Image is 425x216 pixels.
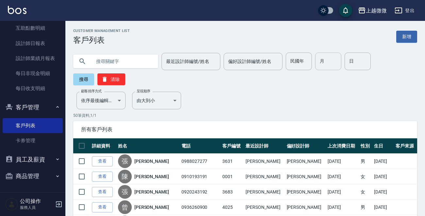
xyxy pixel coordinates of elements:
[92,172,113,182] a: 查看
[359,154,372,169] td: 男
[3,99,63,116] button: 客戶管理
[285,200,326,215] td: [PERSON_NAME]
[3,66,63,81] a: 每日非現金明細
[372,200,394,215] td: [DATE]
[221,169,244,184] td: 0001
[221,200,244,215] td: 4025
[180,154,221,169] td: 0988027277
[3,36,63,51] a: 設計師日報表
[396,31,417,43] a: 新增
[372,138,394,154] th: 生日
[359,138,372,154] th: 性別
[326,138,359,154] th: 上次消費日期
[355,4,389,17] button: 上越微微
[326,154,359,169] td: [DATE]
[73,29,130,33] h2: Customer Management List
[76,92,126,109] div: 依序最後編輯時間
[180,200,221,215] td: 0936260900
[221,154,244,169] td: 3631
[285,138,326,154] th: 偏好設計師
[92,156,113,166] a: 查看
[3,21,63,36] a: 互助點數明細
[244,138,285,154] th: 最近設計師
[359,169,372,184] td: 女
[326,200,359,215] td: [DATE]
[118,200,132,214] div: 曾
[244,200,285,215] td: [PERSON_NAME]
[116,138,180,154] th: 姓名
[372,169,394,184] td: [DATE]
[5,198,18,211] img: Person
[180,138,221,154] th: 電話
[132,92,181,109] div: 由大到小
[90,138,116,154] th: 詳細資料
[394,138,417,154] th: 客戶來源
[3,118,63,133] a: 客戶列表
[134,189,169,195] a: [PERSON_NAME]
[392,5,417,17] button: 登出
[3,168,63,185] button: 商品管理
[180,184,221,200] td: 0920243192
[92,187,113,197] a: 查看
[285,169,326,184] td: [PERSON_NAME]
[285,154,326,169] td: [PERSON_NAME]
[92,53,153,70] input: 搜尋關鍵字
[221,184,244,200] td: 3683
[372,154,394,169] td: [DATE]
[8,6,26,14] img: Logo
[134,158,169,164] a: [PERSON_NAME]
[3,133,63,148] a: 卡券管理
[221,138,244,154] th: 客戶編號
[244,184,285,200] td: [PERSON_NAME]
[180,169,221,184] td: 0910193191
[359,184,372,200] td: 女
[73,113,417,118] p: 50 筆資料, 1 / 1
[73,36,130,45] h3: 客戶列表
[137,89,150,94] label: 呈現順序
[244,169,285,184] td: [PERSON_NAME]
[118,185,132,199] div: 張
[92,202,113,212] a: 查看
[339,4,352,17] button: save
[73,73,94,85] button: 搜尋
[20,198,53,205] h5: 公司操作
[3,81,63,96] a: 每日收支明細
[244,154,285,169] td: [PERSON_NAME]
[326,169,359,184] td: [DATE]
[134,204,169,210] a: [PERSON_NAME]
[3,51,63,66] a: 設計師業績月報表
[97,73,125,85] button: 清除
[366,7,387,15] div: 上越微微
[118,154,132,168] div: 張
[359,200,372,215] td: 男
[81,126,409,133] span: 所有客戶列表
[372,184,394,200] td: [DATE]
[118,170,132,183] div: 陳
[3,151,63,168] button: 員工及薪資
[81,89,102,94] label: 顧客排序方式
[134,173,169,180] a: [PERSON_NAME]
[285,184,326,200] td: [PERSON_NAME]
[326,184,359,200] td: [DATE]
[20,205,53,210] p: 服務人員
